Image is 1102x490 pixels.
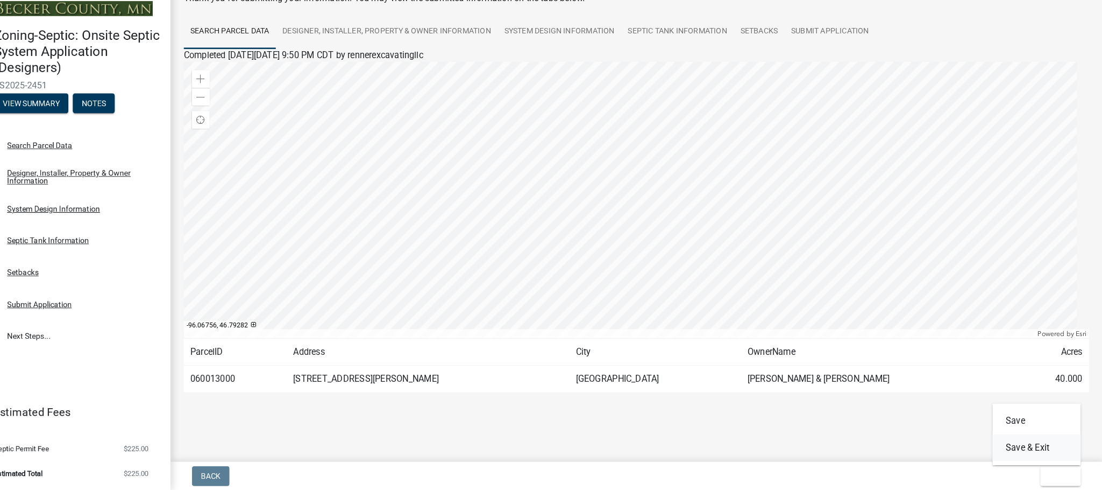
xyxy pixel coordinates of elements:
wm-modal-confirm: Notes [98,109,139,117]
span: $225.00 [148,470,172,477]
div: 7 [9,331,26,348]
span: Back [223,472,243,480]
div: 4 [9,237,26,255]
td: 060013000 [207,368,307,395]
a: Submit Application [792,25,881,60]
div: 6 [9,300,26,317]
h4: Zoning-Septic: Onsite Septic System Application (Designers) [22,39,185,85]
div: 3 [9,207,26,224]
span: Septic Permit Fee [22,446,75,453]
a: Esri [1076,333,1086,341]
button: Back [215,466,251,486]
button: Save [995,410,1081,436]
div: Search Parcel Data [34,150,98,157]
button: View Summary [22,103,94,122]
div: Zoom out [215,97,232,115]
a: Designer, Installer, Property & Owner Information [296,25,513,60]
td: Acres [1019,342,1089,368]
a: Estimated Fees [9,403,176,424]
td: OwnerName [750,342,1019,368]
td: [STREET_ADDRESS][PERSON_NAME] [307,368,582,395]
div: 2 [9,176,26,193]
div: System Design Information [34,212,125,219]
a: System Design Information [513,25,633,60]
div: Zoom in [215,80,232,97]
span: $225.00 [148,446,172,453]
div: Designer, Installer, Property & Owner Information [34,177,176,192]
button: Save & Exit [995,436,1081,461]
td: City [582,342,750,368]
button: Notes [98,103,139,122]
div: Submit Application [34,305,97,312]
div: 1 [9,145,26,162]
span: Completed [DATE][DATE] 9:50 PM CDT by rennerexcavatingllc [207,60,440,71]
td: ParcelID [207,342,307,368]
td: 40.000 [1019,368,1089,395]
div: 5 [9,269,26,286]
span: Exit [1050,472,1066,480]
span: SS2025-2451 [22,90,172,100]
a: Search Parcel Data [207,25,296,60]
div: Setbacks [34,274,65,281]
img: Becker County, Minnesota [22,13,176,27]
div: Find my location [215,120,232,137]
div: Powered by [1036,333,1089,341]
div: Septic Tank Information [34,242,114,250]
td: Address [307,342,582,368]
span: Estimated Total [22,470,69,477]
div: Thank you for submitting your information. You may view the submitted information on the tabs below. [207,4,1089,17]
wm-modal-confirm: Summary [22,109,94,117]
a: Septic Tank Information [633,25,743,60]
div: Exit [995,405,1081,466]
a: Setbacks [743,25,792,60]
td: [GEOGRAPHIC_DATA] [582,368,750,395]
button: Exit [1042,466,1081,486]
td: [PERSON_NAME] & [PERSON_NAME] [750,368,1019,395]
